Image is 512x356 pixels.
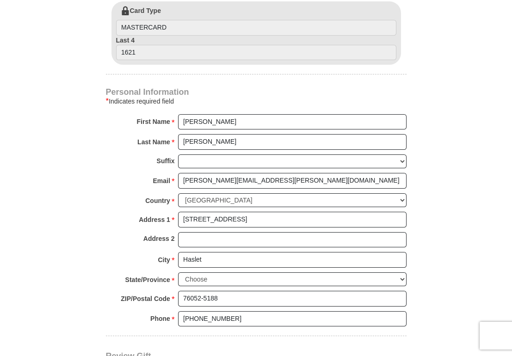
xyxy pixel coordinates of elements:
strong: Suffix [157,154,175,167]
strong: Email [153,174,170,187]
strong: Address 1 [139,213,170,226]
strong: State/Province [125,273,170,286]
input: Last 4 [116,45,396,61]
label: Last 4 [116,36,396,61]
strong: City [158,253,170,266]
div: Indicates required field [106,96,407,107]
label: Card Type [116,6,396,36]
strong: Address 2 [143,232,175,245]
h4: Personal Information [106,88,407,96]
strong: Country [145,194,170,207]
input: Card Type [116,20,396,36]
strong: Last Name [137,135,170,148]
strong: First Name [137,115,170,128]
strong: Phone [150,312,170,325]
strong: ZIP/Postal Code [121,292,170,305]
